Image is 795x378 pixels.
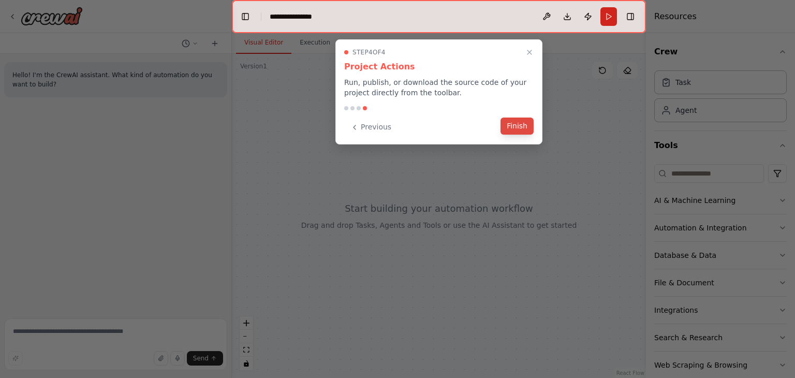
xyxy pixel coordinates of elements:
[344,61,534,73] h3: Project Actions
[344,119,397,136] button: Previous
[523,46,536,59] button: Close walkthrough
[344,77,534,98] p: Run, publish, or download the source code of your project directly from the toolbar.
[238,9,253,24] button: Hide left sidebar
[352,48,386,56] span: Step 4 of 4
[500,118,534,135] button: Finish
